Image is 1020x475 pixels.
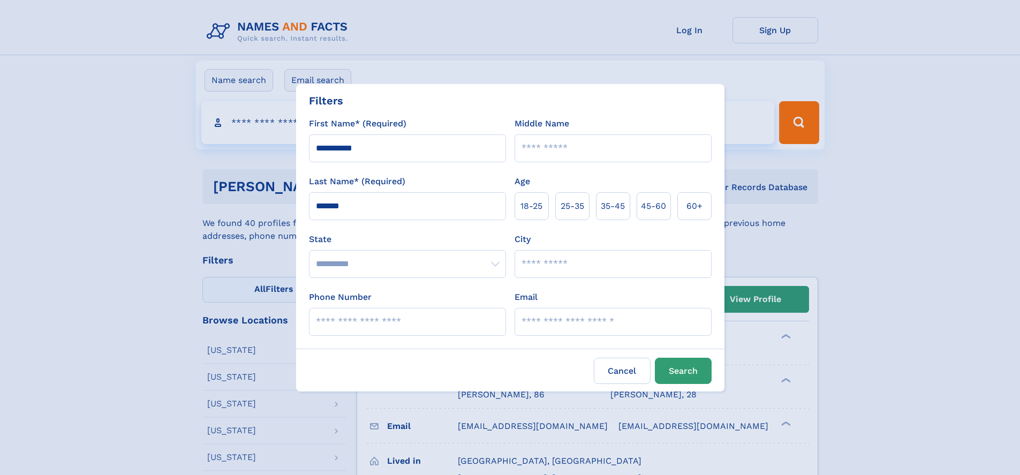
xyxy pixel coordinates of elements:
button: Search [655,358,712,384]
span: 25‑35 [561,200,584,213]
div: Filters [309,93,343,109]
label: First Name* (Required) [309,117,406,130]
label: Cancel [594,358,651,384]
span: 35‑45 [601,200,625,213]
label: Age [515,175,530,188]
label: Middle Name [515,117,569,130]
span: 18‑25 [520,200,542,213]
label: State [309,233,506,246]
label: City [515,233,531,246]
label: Email [515,291,538,304]
label: Phone Number [309,291,372,304]
span: 45‑60 [641,200,666,213]
label: Last Name* (Required) [309,175,405,188]
span: 60+ [686,200,702,213]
